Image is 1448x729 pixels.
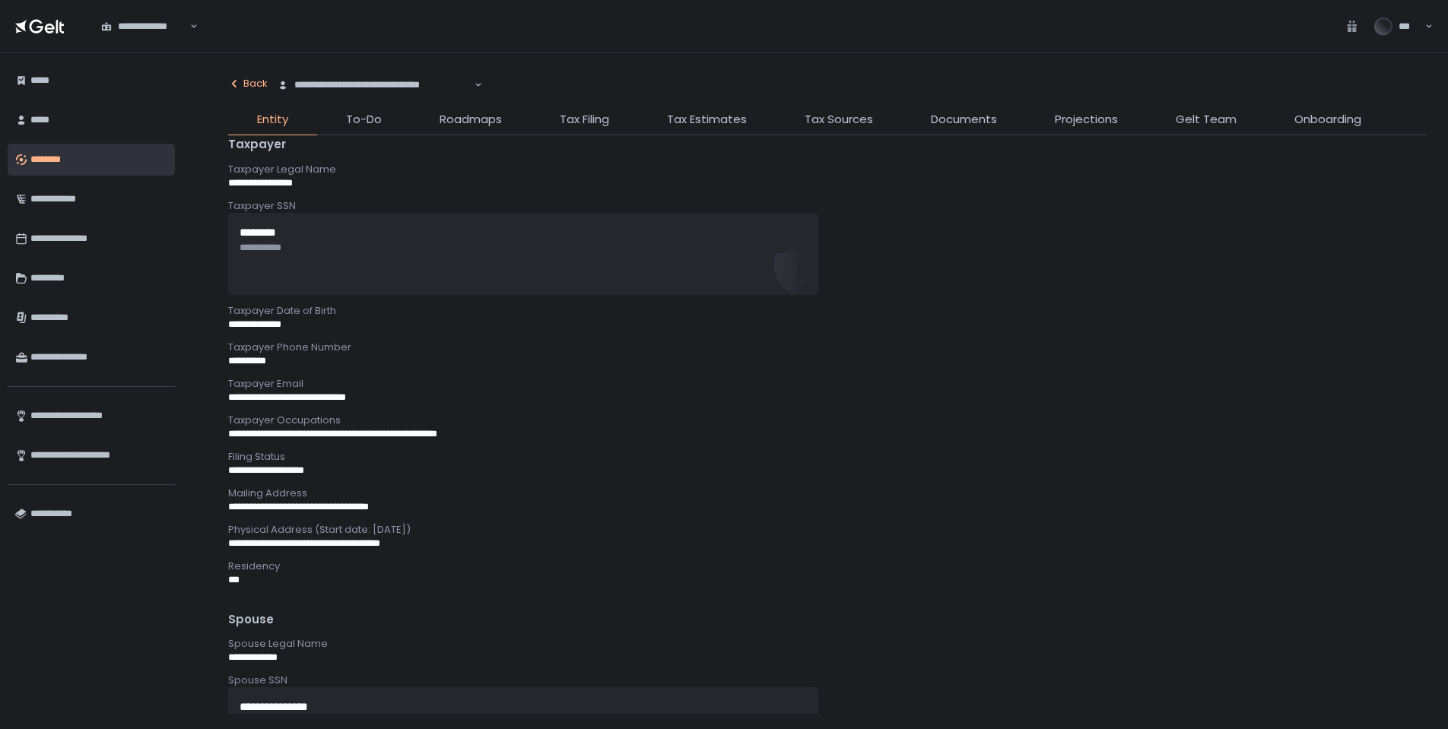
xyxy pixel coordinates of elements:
[228,199,1427,213] div: Taxpayer SSN
[228,414,1427,427] div: Taxpayer Occupations
[228,77,268,90] div: Back
[268,68,482,102] div: Search for option
[228,487,1427,500] div: Mailing Address
[228,377,1427,391] div: Taxpayer Email
[228,611,1427,629] div: Spouse
[228,674,1427,687] div: Spouse SSN
[228,136,1427,154] div: Taxpayer
[257,111,288,128] span: Entity
[228,637,1427,651] div: Spouse Legal Name
[228,523,1427,537] div: Physical Address (Start date: [DATE])
[228,304,1427,318] div: Taxpayer Date of Birth
[667,111,747,128] span: Tax Estimates
[931,111,997,128] span: Documents
[1176,111,1237,128] span: Gelt Team
[472,78,473,93] input: Search for option
[346,111,382,128] span: To-Do
[1294,111,1361,128] span: Onboarding
[440,111,502,128] span: Roadmaps
[228,559,1427,573] div: Residency
[228,450,1427,464] div: Filing Status
[228,163,1427,176] div: Taxpayer Legal Name
[805,111,873,128] span: Tax Sources
[188,19,189,34] input: Search for option
[1055,111,1118,128] span: Projections
[560,111,609,128] span: Tax Filing
[228,341,1427,354] div: Taxpayer Phone Number
[228,68,268,99] button: Back
[91,10,198,43] div: Search for option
